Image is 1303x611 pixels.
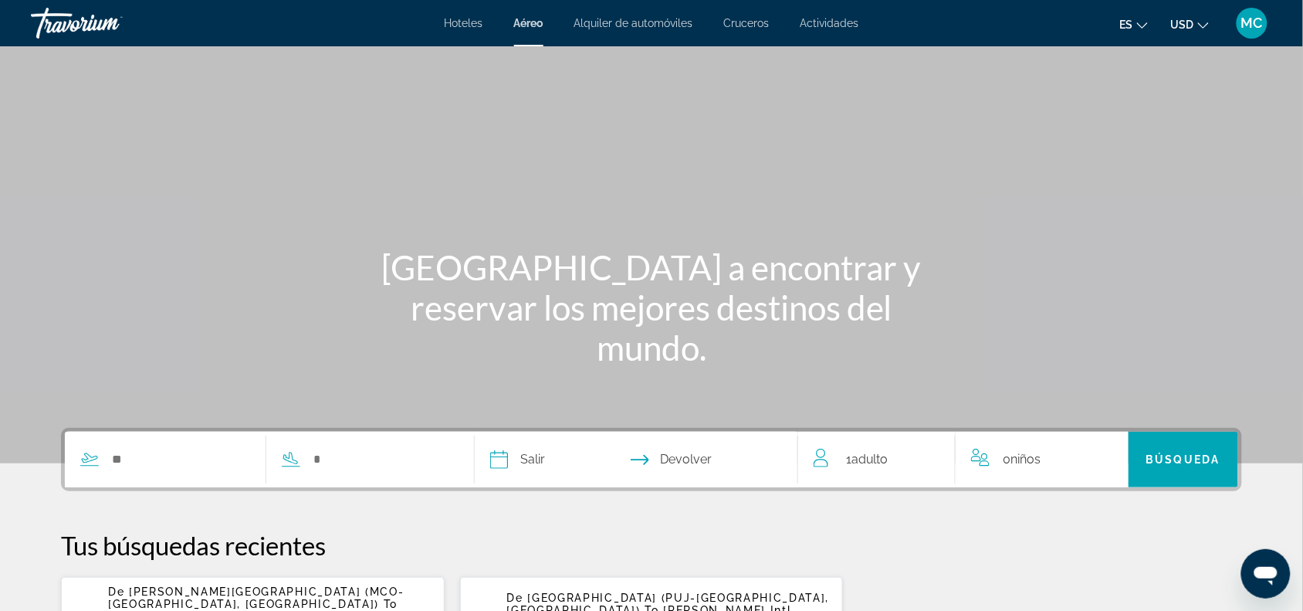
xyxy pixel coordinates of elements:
a: Hoteles [445,17,483,29]
span: Adulto [851,452,888,467]
span: es [1120,19,1133,31]
span: USD [1171,19,1194,31]
button: User Menu [1232,7,1272,39]
span: De [108,586,124,598]
span: 0 [1003,449,1041,470]
span: To [384,598,398,610]
button: Travelers: 1 adult, 0 children [798,432,1129,487]
iframe: Botón para iniciar la ventana de mensajería [1241,549,1291,599]
span: Devolver [661,449,712,470]
span: Búsqueda [1146,453,1220,466]
a: Actividades [800,17,859,29]
span: MC [1241,15,1263,31]
a: Aéreo [514,17,543,29]
div: Search widget [65,432,1238,487]
span: De [507,592,523,604]
h1: [GEOGRAPHIC_DATA] a encontrar y reservar los mejores destinos del mundo. [362,247,941,368]
button: Select depart date [490,432,545,487]
button: Change language [1120,13,1148,36]
a: Cruceros [724,17,770,29]
button: Change currency [1171,13,1209,36]
p: Tus búsquedas recientes [61,530,1242,561]
button: Search [1129,432,1239,487]
span: Niños [1011,452,1041,467]
a: Alquiler de automóviles [574,17,693,29]
button: Select return date [631,432,712,487]
span: [PERSON_NAME][GEOGRAPHIC_DATA] (MCO-[GEOGRAPHIC_DATA], [GEOGRAPHIC_DATA]) [108,586,404,610]
span: 1 [846,449,888,470]
a: Travorium [31,3,185,43]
